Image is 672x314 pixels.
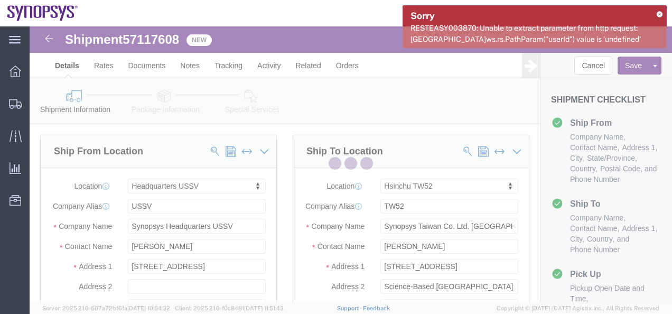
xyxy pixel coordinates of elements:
span: [DATE] 11:51:43 [244,305,284,311]
span: [DATE] 10:54:32 [127,305,170,311]
span: Server: 2025.21.0-667a72bf6fa [42,305,170,311]
img: logo [7,5,78,21]
span: Client: 2025.21.0-f0c8481 [175,305,284,311]
span: Copyright © [DATE]-[DATE] Agistix Inc., All Rights Reserved [497,304,659,313]
a: Feedback [363,305,390,311]
a: Support [337,305,363,311]
span: Sorry [410,10,435,21]
span: RESTEASY003870: Unable to extract parameter from http request: [GEOGRAPHIC_DATA]ws.rs.PathParam("... [410,24,641,43]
